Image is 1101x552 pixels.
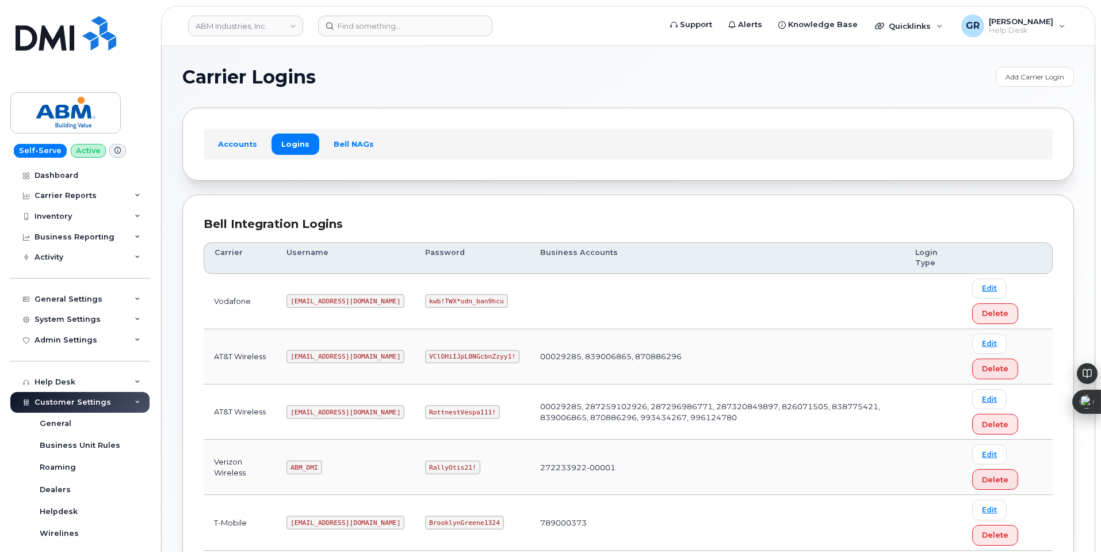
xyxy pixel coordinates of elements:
[425,350,519,364] code: VClOHiIJpL0NGcbnZzyy1!
[982,530,1008,540] span: Delete
[208,134,267,154] a: Accounts
[286,405,404,419] code: [EMAIL_ADDRESS][DOMAIN_NAME]
[530,329,905,385] td: 00029285, 839006865, 870886296
[972,500,1007,520] a: Edit
[530,242,905,274] th: Business Accounts
[530,440,905,495] td: 272233922-00001
[204,274,276,329] td: Vodafone
[905,242,962,274] th: Login Type
[204,385,276,440] td: AT&T Wireless
[972,303,1018,324] button: Delete
[972,525,1018,546] button: Delete
[425,294,507,308] code: kwb!TWX*udn_ban9hcu
[972,279,1007,299] a: Edit
[996,67,1074,87] a: Add Carrier Login
[982,474,1008,485] span: Delete
[204,440,276,495] td: Verizon Wireless
[286,294,404,308] code: [EMAIL_ADDRESS][DOMAIN_NAME]
[415,242,530,274] th: Password
[286,516,404,530] code: [EMAIL_ADDRESS][DOMAIN_NAME]
[286,350,404,364] code: [EMAIL_ADDRESS][DOMAIN_NAME]
[272,134,319,154] a: Logins
[972,414,1018,435] button: Delete
[972,389,1007,409] a: Edit
[324,134,384,154] a: Bell NAGs
[530,385,905,440] td: 00029285, 287259102926, 287296986771, 287320849897, 826071505, 838775421, 839006865, 870886296, 9...
[530,495,905,550] td: 789000373
[286,460,322,474] code: ABM_DMI
[276,242,415,274] th: Username
[204,242,276,274] th: Carrier
[982,308,1008,319] span: Delete
[425,460,480,474] code: RallyOtis21!
[972,469,1018,490] button: Delete
[425,405,500,419] code: RottnestVespa111!
[204,495,276,550] td: T-Mobile
[182,68,316,86] span: Carrier Logins
[204,329,276,385] td: AT&T Wireless
[972,359,1018,379] button: Delete
[982,419,1008,430] span: Delete
[425,516,503,530] code: BrooklynGreene1324
[204,216,1053,233] div: Bell Integration Logins
[982,363,1008,374] span: Delete
[972,334,1007,354] a: Edit
[972,444,1007,465] a: Edit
